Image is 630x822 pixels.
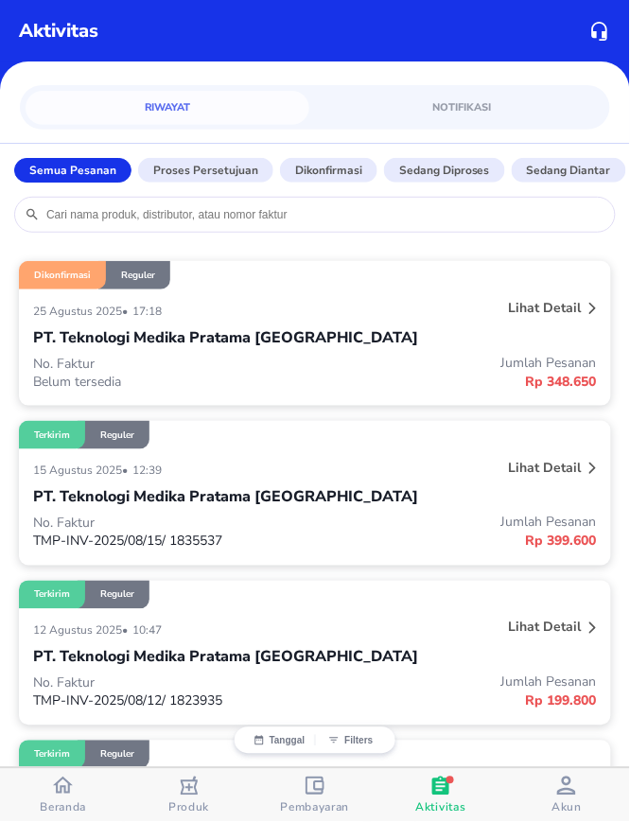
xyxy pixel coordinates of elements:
[295,162,362,179] p: Dikonfirmasi
[244,735,315,746] button: Tanggal
[509,459,582,477] p: Lihat detail
[37,98,298,116] span: Riwayat
[416,800,466,815] span: Aktivitas
[26,91,309,125] a: Riwayat
[512,158,626,183] button: Sedang diantar
[33,515,315,533] p: No. Faktur
[315,372,597,392] p: Rp 348.650
[504,769,630,822] button: Akun
[384,158,505,183] button: Sedang diproses
[132,623,166,638] p: 10:47
[100,748,134,761] p: Reguler
[33,533,315,551] p: TMP-INV-2025/08/15/ 1835537
[138,158,273,183] button: Proses Persetujuan
[315,735,386,746] button: Filters
[14,158,131,183] button: Semua Pesanan
[332,98,593,116] span: Notifikasi
[315,354,597,372] p: Jumlah Pesanan
[33,463,132,479] p: 15 Agustus 2025 •
[315,673,597,691] p: Jumlah Pesanan
[34,588,70,602] p: Terkirim
[33,326,418,349] p: PT. Teknologi Medika Pratama [GEOGRAPHIC_DATA]
[33,486,418,509] p: PT. Teknologi Medika Pratama [GEOGRAPHIC_DATA]
[378,769,504,822] button: Aktivitas
[153,162,258,179] p: Proses Persetujuan
[33,355,315,373] p: No. Faktur
[132,304,166,319] p: 17:18
[552,800,583,815] span: Akun
[281,800,350,815] span: Pembayaran
[168,800,209,815] span: Produk
[132,463,166,479] p: 12:39
[315,532,597,551] p: Rp 399.600
[19,17,98,45] p: Aktivitas
[252,769,377,822] button: Pembayaran
[527,162,611,179] p: Sedang diantar
[509,299,582,317] p: Lihat detail
[34,428,70,442] p: Terkirim
[100,588,134,602] p: Reguler
[126,769,252,822] button: Produk
[100,428,134,442] p: Reguler
[321,91,604,125] a: Notifikasi
[315,691,597,711] p: Rp 199.800
[34,269,91,282] p: Dikonfirmasi
[399,162,490,179] p: Sedang diproses
[315,514,597,532] p: Jumlah Pesanan
[509,619,582,637] p: Lihat detail
[33,304,132,319] p: 25 Agustus 2025 •
[44,207,605,222] input: Cari nama produk, distributor, atau nomor faktur
[40,800,86,815] span: Beranda
[280,158,377,183] button: Dikonfirmasi
[33,373,315,391] p: Belum tersedia
[29,162,116,179] p: Semua Pesanan
[34,748,70,761] p: Terkirim
[33,692,315,710] p: TMP-INV-2025/08/12/ 1823935
[33,646,418,669] p: PT. Teknologi Medika Pratama [GEOGRAPHIC_DATA]
[33,674,315,692] p: No. Faktur
[20,85,609,125] div: simple tabs
[121,269,155,282] p: Reguler
[33,623,132,638] p: 12 Agustus 2025 •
